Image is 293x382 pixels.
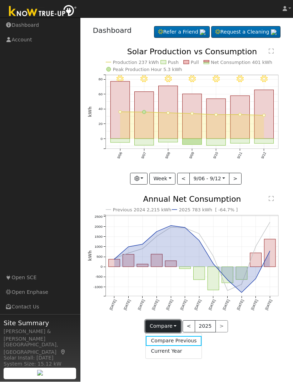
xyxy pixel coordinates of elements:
[134,92,154,139] rect: onclick=""
[60,350,66,355] a: Map
[98,107,103,111] text: 40
[146,346,202,356] a: Current Year
[212,152,219,160] text: 9/10
[271,30,277,35] img: retrieve
[190,112,193,115] circle: onclick=""
[212,255,215,258] circle: onclick=""
[149,173,175,185] button: Week
[200,30,205,35] img: retrieve
[269,250,272,253] circle: onclick=""
[94,245,103,249] text: 1000
[113,60,159,65] text: Production 237 kWh
[110,82,130,139] rect: onclick=""
[215,114,218,117] circle: onclick=""
[260,76,268,83] i: 9/12 - Clear
[155,235,158,238] circle: onclick=""
[169,226,172,229] circle: onclick=""
[212,263,215,266] circle: onclick=""
[208,267,219,291] rect: onclick=""
[141,243,144,246] circle: onclick=""
[140,76,148,83] i: 9/07 - Clear
[134,139,154,146] rect: onclick=""
[189,76,196,83] i: 9/09 - Clear
[222,300,230,311] text: [DATE]
[237,76,244,83] i: 9/11 - MostlyClear
[143,195,241,204] text: Annual Net Consumption
[189,173,229,185] button: 9/06 - 9/12
[183,321,195,333] button: <
[113,258,115,261] circle: onclick=""
[254,278,257,281] circle: onclick=""
[191,60,199,65] text: Pull
[198,240,200,242] circle: onclick=""
[239,114,242,116] circle: onclick=""
[98,78,103,82] text: 80
[222,267,233,283] rect: onclick=""
[208,300,216,311] text: [DATE]
[113,207,172,213] text: Previous 2024 2,215 kWh
[168,60,179,65] text: Push
[165,300,174,311] text: [DATE]
[146,336,202,346] a: Compare Previous
[179,300,188,311] text: [DATE]
[94,215,103,219] text: 2500
[154,26,210,39] a: Refer a Friend
[88,251,93,262] text: kWh
[4,355,76,362] div: Solar Install: [DATE]
[137,265,148,267] rect: onclick=""
[119,111,121,114] circle: onclick=""
[151,300,159,311] text: [DATE]
[100,265,103,269] text: 0
[137,300,145,311] text: [DATE]
[164,152,171,160] text: 9/08
[116,152,123,160] text: 9/06
[250,253,262,267] rect: onclick=""
[110,139,130,143] rect: onclick=""
[98,122,103,126] text: 20
[108,260,120,267] rect: onclick=""
[207,139,226,146] rect: onclick=""
[88,107,93,118] text: kWh
[269,196,274,202] text: 
[37,370,43,376] img: retrieve
[229,173,242,185] button: >
[5,4,80,20] img: Know True-Up
[264,240,276,267] rect: onclick=""
[169,225,172,227] circle: onclick=""
[195,321,216,333] button: 2025
[98,92,103,96] text: 60
[158,139,178,143] rect: onclick=""
[230,96,250,139] rect: onclick=""
[158,86,178,139] rect: onclick=""
[188,152,195,160] text: 9/09
[165,261,177,267] rect: onclick=""
[93,26,132,35] a: Dashboard
[142,111,146,114] circle: onclick=""
[254,246,257,248] circle: onclick=""
[141,248,144,251] circle: onclick=""
[193,267,205,280] rect: onclick=""
[211,26,280,39] a: Request a Cleaning
[116,76,124,83] i: 9/06 - Clear
[236,267,247,280] rect: onclick=""
[240,292,243,295] circle: onclick=""
[240,283,243,286] circle: onclick=""
[113,258,115,261] circle: onclick=""
[230,139,250,144] rect: onclick=""
[260,152,267,160] text: 9/12
[140,152,147,160] text: 9/07
[254,139,274,144] rect: onclick=""
[194,300,202,311] text: [DATE]
[127,246,130,249] circle: onclick=""
[226,290,229,293] circle: onclick=""
[100,137,103,141] text: 0
[96,255,103,259] text: 500
[177,173,190,185] button: <
[127,252,130,255] circle: onclick=""
[250,300,259,311] text: [DATE]
[269,49,274,54] text: 
[113,67,182,72] text: Peak Production Hour 5.3 kWh
[226,279,229,282] circle: onclick=""
[183,139,202,145] rect: onclick=""
[198,233,200,236] circle: onclick=""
